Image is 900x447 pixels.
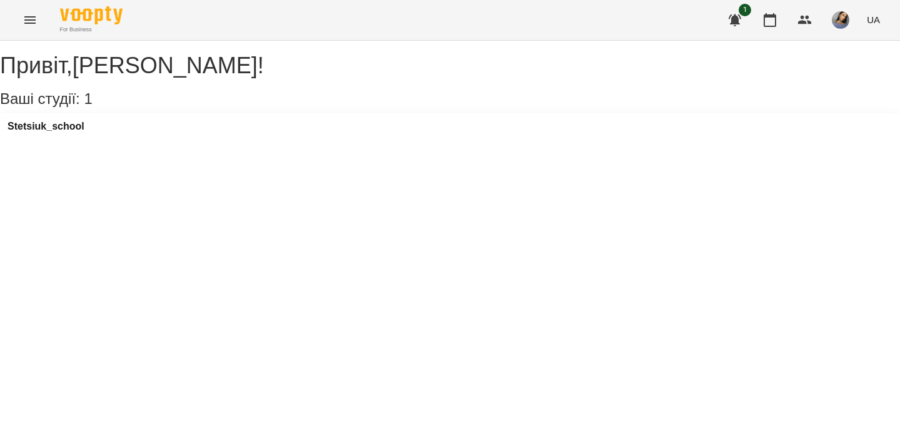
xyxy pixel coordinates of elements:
span: 1 [84,90,92,107]
a: Stetsiuk_school [8,121,84,132]
span: 1 [739,4,751,16]
button: Menu [15,5,45,35]
span: UA [867,13,880,26]
button: UA [862,8,885,31]
span: For Business [60,26,123,34]
img: Voopty Logo [60,6,123,24]
img: a9ed6672118afdce51a0f4fc99d29dc6.jpg [832,11,849,29]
